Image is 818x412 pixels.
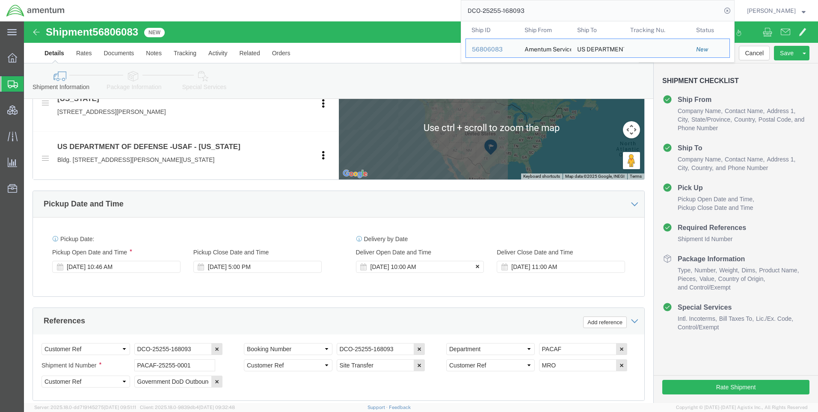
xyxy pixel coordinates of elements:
[465,21,519,39] th: Ship ID
[519,21,572,39] th: Ship From
[104,405,136,410] span: [DATE] 09:51:11
[577,39,618,57] div: US DEPARTMENT OF DEFENSE -USAF
[389,405,411,410] a: Feedback
[140,405,235,410] span: Client: 2025.18.0-9839db4
[34,405,136,410] span: Server: 2025.18.0-dd719145275
[199,405,235,410] span: [DATE] 09:32:48
[696,45,723,54] div: New
[747,6,796,15] span: Ray Cheatteam
[461,0,721,21] input: Search for shipment number, reference number
[571,21,624,39] th: Ship To
[676,404,808,411] span: Copyright © [DATE]-[DATE] Agistix Inc., All Rights Reserved
[525,39,566,57] div: Amentum Services, Inc.
[465,21,734,62] table: Search Results
[24,21,818,403] iframe: FS Legacy Container
[690,21,730,39] th: Status
[747,6,806,16] button: [PERSON_NAME]
[368,405,389,410] a: Support
[6,4,65,17] img: logo
[624,21,691,39] th: Tracking Nu.
[472,45,513,54] div: 56806083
